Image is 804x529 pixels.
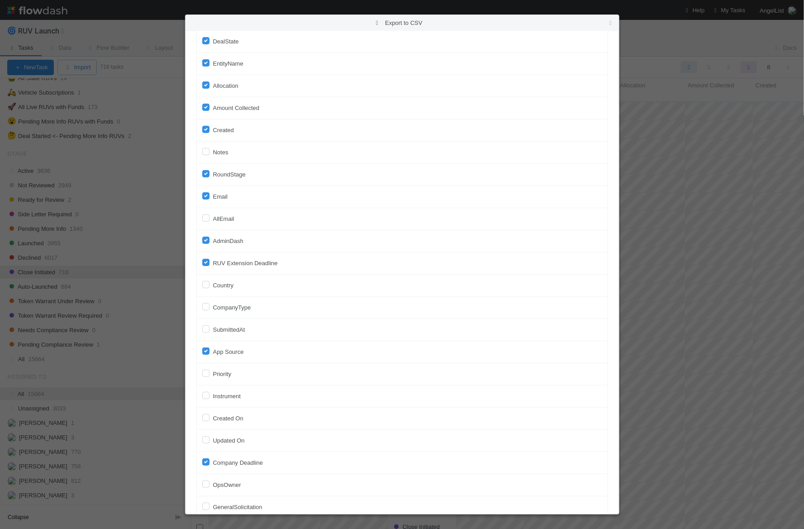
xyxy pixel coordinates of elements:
[213,214,234,224] label: AllEmail
[213,81,238,91] label: Allocation
[213,435,245,446] label: Updated On
[213,502,262,513] label: GeneralSolicitation
[213,413,243,424] label: Created On
[213,191,228,202] label: Email
[213,169,246,180] label: RoundStage
[213,391,241,402] label: Instrument
[213,458,263,468] label: Company Deadline
[213,58,243,69] label: EntityName
[213,103,260,114] label: Amount Collected
[213,280,234,291] label: Country
[213,480,241,491] label: OpsOwner
[186,15,619,31] div: Export to CSV
[213,236,243,247] label: AdminDash
[213,324,245,335] label: SubmittedAt
[213,347,244,357] label: App Source
[213,302,251,313] label: CompanyType
[213,147,228,158] label: Notes
[213,369,231,380] label: Priority
[213,125,234,136] label: Created
[213,36,239,47] label: DealState
[213,258,278,269] label: RUV Extension Deadline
